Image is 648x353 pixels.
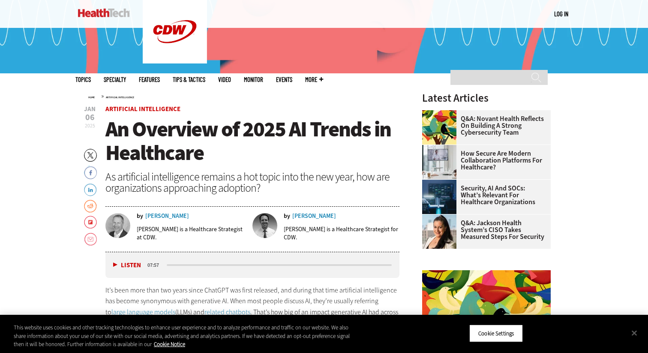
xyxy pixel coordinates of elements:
a: CDW [143,57,207,66]
a: large language models [111,308,175,317]
h3: Latest Articles [422,93,551,103]
div: » [88,93,399,100]
button: Close [625,323,644,342]
p: [PERSON_NAME] is a Healthcare Strategist at CDW. [137,225,246,241]
a: MonITor [244,76,263,83]
p: It’s been more than two years since ChatGPT was first released, and during that time artificial i... [105,285,399,329]
a: security team in high-tech computer room [422,180,461,187]
a: care team speaks with physician over conference call [422,145,461,152]
a: Q&A: Novant Health Reflects on Building a Strong Cybersecurity Team [422,115,546,136]
span: 06 [84,113,96,122]
a: [PERSON_NAME] [292,213,336,219]
span: Topics [75,76,91,83]
a: Security, AI and SOCs: What’s Relevant for Healthcare Organizations [422,185,546,205]
a: Artificial Intelligence [106,96,134,99]
span: Jan [84,106,96,112]
span: Specialty [104,76,126,83]
a: How Secure Are Modern Collaboration Platforms for Healthcare? [422,150,546,171]
img: Home [78,9,130,17]
div: This website uses cookies and other tracking technologies to enhance user experience and to analy... [14,323,357,349]
a: related chatbots [204,308,250,317]
a: Features [139,76,160,83]
div: As artificial intelligence remains a hot topic into the new year, how are organizations approachi... [105,171,399,193]
a: Log in [554,10,568,18]
span: by [284,213,290,219]
a: abstract illustration of a tree [422,110,461,117]
a: Connie Barrera [422,214,461,221]
a: Q&A: Jackson Health System’s CISO Takes Measured Steps for Security [422,220,546,240]
a: More information about your privacy [154,341,185,348]
img: Benjamin Sokolow [105,213,130,238]
span: More [305,76,323,83]
button: Listen [113,262,141,269]
img: care team speaks with physician over conference call [422,145,456,179]
a: Artificial Intelligence [105,105,180,113]
span: by [137,213,143,219]
a: [PERSON_NAME] [145,213,189,219]
p: [PERSON_NAME] is a Healthcare Strategist for CDW. [284,225,399,241]
a: Tips & Tactics [173,76,205,83]
img: Lee Pierce [252,213,277,238]
span: 2025 [85,122,95,129]
a: Home [88,96,95,99]
img: abstract illustration of a tree [422,110,456,145]
a: Events [276,76,292,83]
span: An Overview of 2025 AI Trends in Healthcare [105,115,391,167]
div: duration [146,261,165,269]
button: Cookie Settings [469,324,523,342]
img: Connie Barrera [422,214,456,249]
img: security team in high-tech computer room [422,180,456,214]
div: media player [105,252,399,278]
div: User menu [554,9,568,18]
a: Video [218,76,231,83]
